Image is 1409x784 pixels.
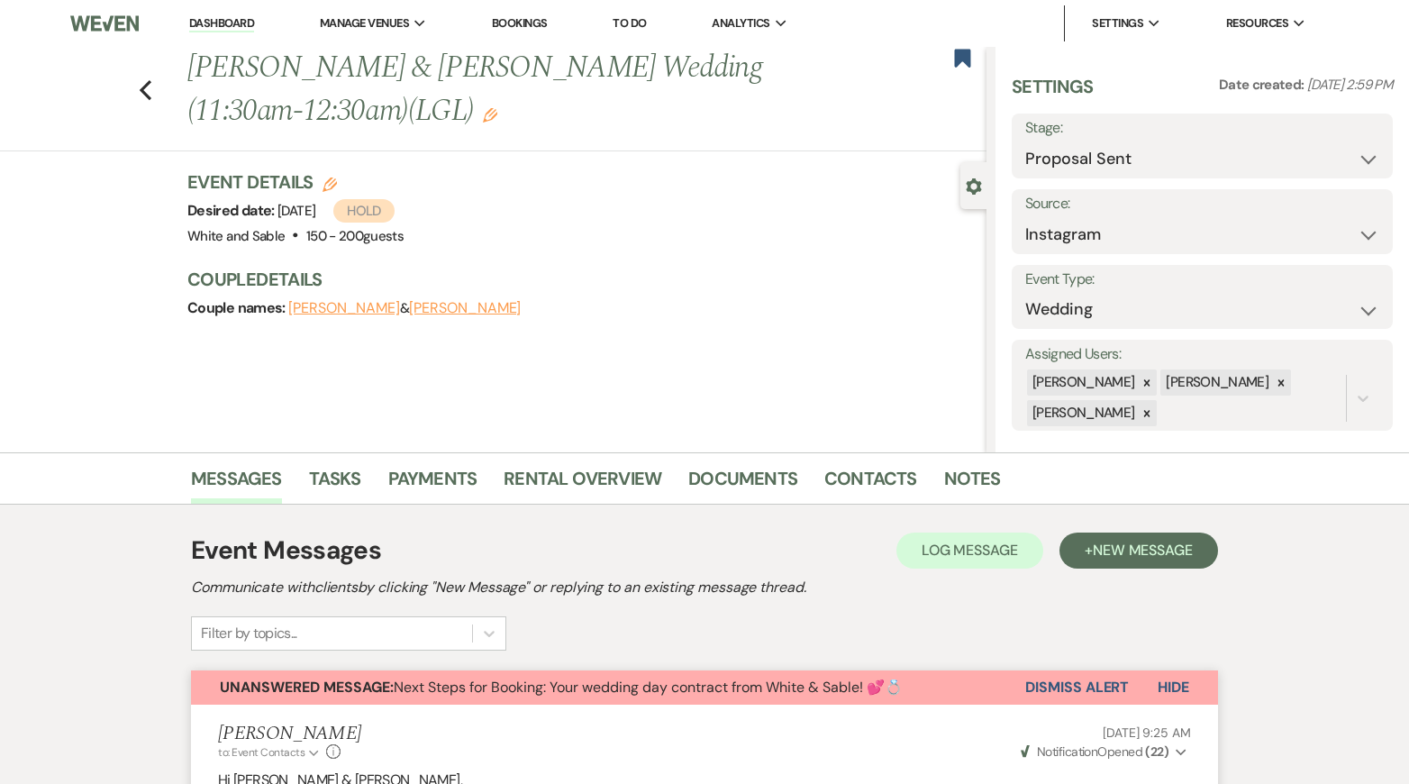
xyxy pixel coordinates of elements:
button: [PERSON_NAME] [288,301,400,315]
a: Contacts [824,464,917,504]
h5: [PERSON_NAME] [218,723,361,745]
strong: Unanswered Message: [220,678,394,697]
a: Rental Overview [504,464,661,504]
span: Analytics [712,14,769,32]
span: New Message [1093,541,1193,560]
a: Bookings [492,15,548,31]
button: +New Message [1059,533,1218,569]
label: Assigned Users: [1025,342,1379,368]
button: to: Event Contacts [218,744,322,761]
a: Dashboard [189,15,254,32]
button: [PERSON_NAME] [409,301,521,315]
img: Weven Logo [70,5,139,42]
span: & [288,299,521,317]
button: Unanswered Message:Next Steps for Booking: Your wedding day contract from White & Sable! 💕💍 [191,670,1025,705]
label: Source: [1025,191,1379,217]
h1: Event Messages [191,532,381,570]
strong: ( 22 ) [1145,743,1168,760]
h3: Couple Details [187,267,968,292]
button: NotificationOpened (22) [1018,743,1191,761]
span: Manage Venues [320,14,409,32]
h1: [PERSON_NAME] & [PERSON_NAME] Wedding (11:30am-12:30am)(LGL) [187,47,819,132]
span: Opened [1021,743,1169,760]
h2: Communicate with clients by clicking "New Message" or replying to an existing message thread. [191,577,1218,598]
span: Settings [1092,14,1143,32]
span: Resources [1226,14,1288,32]
button: Close lead details [966,177,982,194]
span: Hold [333,199,394,223]
h3: Settings [1012,74,1094,114]
div: [PERSON_NAME] [1160,369,1271,396]
a: Notes [944,464,1001,504]
div: [PERSON_NAME] [1027,369,1138,396]
span: [DATE] [277,202,395,220]
a: Payments [388,464,477,504]
div: [PERSON_NAME] [1027,400,1138,426]
a: To Do [613,15,646,31]
label: Stage: [1025,115,1379,141]
span: Desired date: [187,201,277,220]
div: Filter by topics... [201,623,297,644]
h3: Event Details [187,169,404,195]
span: Log Message [922,541,1018,560]
span: Hide [1158,678,1189,697]
span: [DATE] 2:59 PM [1307,76,1393,94]
span: 150 - 200 guests [306,227,404,245]
a: Messages [191,464,282,504]
a: Documents [688,464,797,504]
span: White and Sable [187,227,285,245]
span: to: Event Contacts [218,745,305,760]
span: Couple names: [187,298,288,317]
label: Event Type: [1025,267,1379,293]
span: Next Steps for Booking: Your wedding day contract from White & Sable! 💕💍 [220,678,903,697]
span: Notification [1037,743,1097,760]
a: Tasks [309,464,361,504]
button: Dismiss Alert [1025,670,1129,705]
button: Log Message [896,533,1043,569]
span: [DATE] 9:25 AM [1103,725,1191,741]
span: Date created: [1219,76,1307,94]
button: Edit [483,106,497,123]
button: Hide [1129,670,1218,705]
